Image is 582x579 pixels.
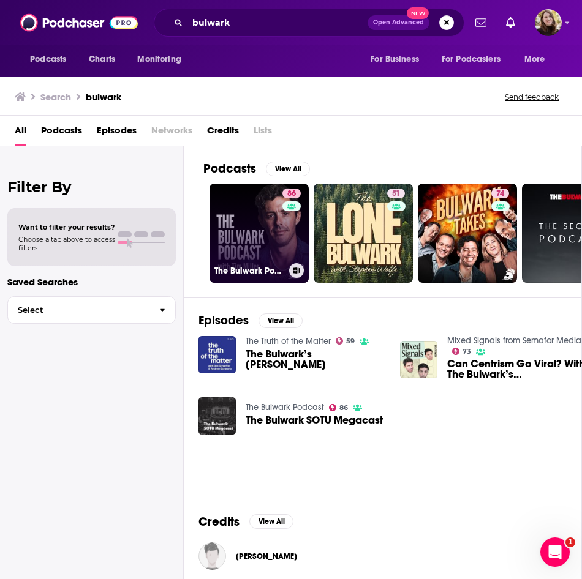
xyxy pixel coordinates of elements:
a: 73 [452,348,472,355]
a: 86 [282,189,301,198]
span: Networks [151,121,192,146]
button: open menu [362,48,434,71]
span: Monitoring [137,51,181,68]
a: 51 [387,189,405,198]
img: Podchaser - Follow, Share and Rate Podcasts [20,11,138,34]
button: Jim SwiftJim Swift [198,537,567,576]
a: Show notifications dropdown [501,12,520,33]
a: 59 [336,337,355,345]
div: Search podcasts, credits, & more... [154,9,464,37]
a: 86The Bulwark Podcast [210,184,309,283]
span: Choose a tab above to access filters. [18,235,115,252]
img: The Bulwark SOTU Megacast [198,397,236,435]
a: Charts [81,48,123,71]
a: CreditsView All [198,514,293,529]
h2: Credits [198,514,240,529]
button: Show profile menu [535,9,562,36]
iframe: Intercom live chat [540,537,570,567]
h3: bulwark [86,91,121,103]
a: The Bulwark SOTU Megacast [246,415,383,425]
span: More [524,51,545,68]
button: View All [249,514,293,529]
span: Charts [89,51,115,68]
button: Open AdvancedNew [368,15,429,30]
span: 74 [496,188,504,200]
button: View All [266,162,310,176]
h2: Podcasts [203,161,256,176]
span: 51 [392,188,400,200]
span: 59 [346,338,355,344]
button: open menu [434,48,518,71]
span: Open Advanced [373,20,424,26]
a: Show notifications dropdown [471,12,491,33]
span: 86 [339,405,348,411]
a: The Bulwark Podcast [246,402,324,413]
span: For Business [371,51,419,68]
input: Search podcasts, credits, & more... [187,13,368,32]
button: open menu [516,48,561,71]
h2: Filter By [7,178,176,196]
span: 73 [463,349,471,354]
a: PodcastsView All [203,161,310,176]
span: 86 [287,188,296,200]
span: New [407,7,429,19]
a: The Truth of the Matter [246,336,331,346]
span: Lists [254,121,272,146]
img: Jim Swift [198,542,226,570]
a: The Bulwark’s Charlie Sykes [246,349,385,370]
button: Select [7,296,176,324]
img: The Bulwark’s Charlie Sykes [198,336,236,373]
a: Mixed Signals from Semafor Media [447,335,581,346]
h3: Search [40,91,71,103]
h2: Episodes [198,313,249,328]
span: Logged in as katiefuchs [535,9,562,36]
span: 1 [565,537,575,547]
button: View All [259,313,303,328]
button: open menu [21,48,82,71]
a: Jim Swift [236,551,297,561]
a: EpisodesView All [198,313,303,328]
button: Send feedback [501,92,562,102]
span: [PERSON_NAME] [236,551,297,561]
p: Saved Searches [7,276,176,288]
a: Episodes [97,121,137,146]
a: 51 [314,184,413,283]
a: Podcasts [41,121,82,146]
a: 74 [418,184,517,283]
a: 86 [329,404,349,411]
span: Select [8,306,149,314]
a: Credits [207,121,239,146]
span: Podcasts [30,51,66,68]
span: Want to filter your results? [18,223,115,231]
span: The Bulwark’s [PERSON_NAME] [246,349,385,370]
a: 74 [491,189,509,198]
span: For Podcasters [442,51,501,68]
img: User Profile [535,9,562,36]
img: Can Centrism Go Viral? With The Bulwark’s Tim Miller [400,341,437,378]
button: open menu [129,48,197,71]
h3: The Bulwark Podcast [214,266,284,276]
a: All [15,121,26,146]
